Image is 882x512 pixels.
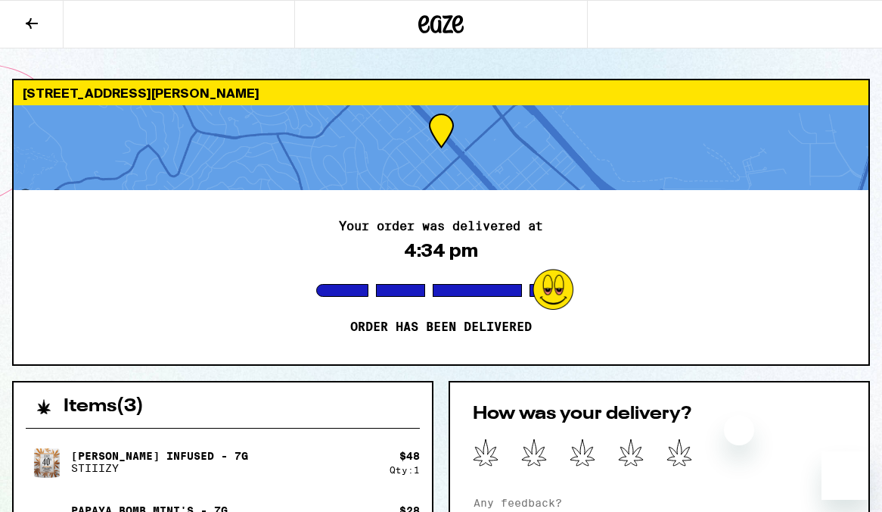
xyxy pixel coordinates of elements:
[821,451,870,500] iframe: Button to launch messaging window
[14,80,868,105] div: [STREET_ADDRESS][PERSON_NAME]
[26,441,68,483] img: King Louis XIII Infused - 7g
[71,462,248,474] p: STIIIZY
[71,450,248,462] p: [PERSON_NAME] Infused - 7g
[724,415,754,445] iframe: Close message
[64,398,144,416] h2: Items ( 3 )
[404,240,478,261] div: 4:34 pm
[390,465,420,475] div: Qty: 1
[399,450,420,462] div: $ 48
[350,320,532,335] p: Order has been delivered
[473,405,846,423] h2: How was your delivery?
[339,220,543,233] h2: Your order was delivered at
